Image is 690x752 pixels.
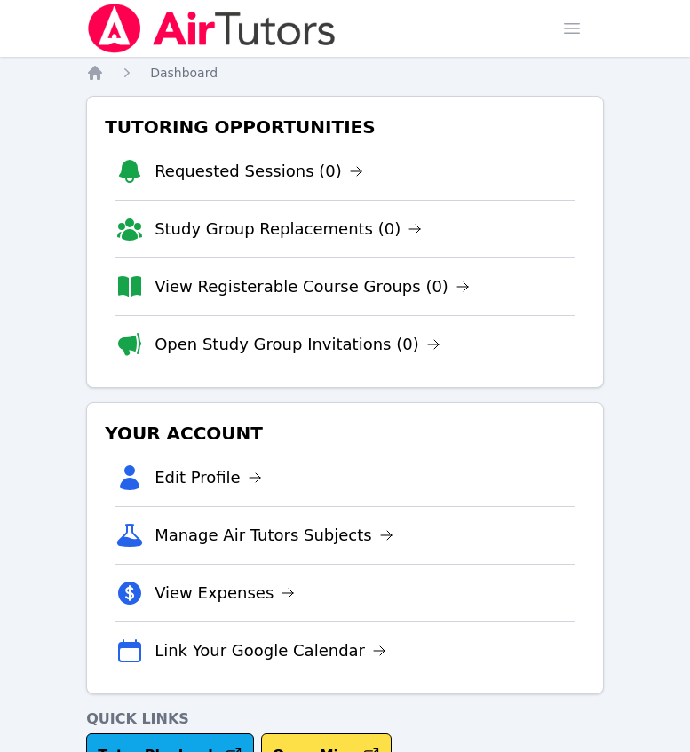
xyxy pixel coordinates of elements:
a: Study Group Replacements (0) [155,217,422,241]
h3: Your Account [101,417,589,449]
a: Manage Air Tutors Subjects [155,523,393,548]
a: Open Study Group Invitations (0) [155,332,440,357]
span: Dashboard [150,66,218,80]
nav: Breadcrumb [86,64,604,82]
a: Dashboard [150,64,218,82]
h4: Quick Links [86,708,604,730]
img: Air Tutors [86,4,337,53]
h3: Tutoring Opportunities [101,111,589,143]
a: Edit Profile [155,465,262,490]
a: Link Your Google Calendar [155,638,386,663]
a: View Expenses [155,581,295,606]
a: View Registerable Course Groups (0) [155,274,470,299]
a: Requested Sessions (0) [155,159,363,184]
